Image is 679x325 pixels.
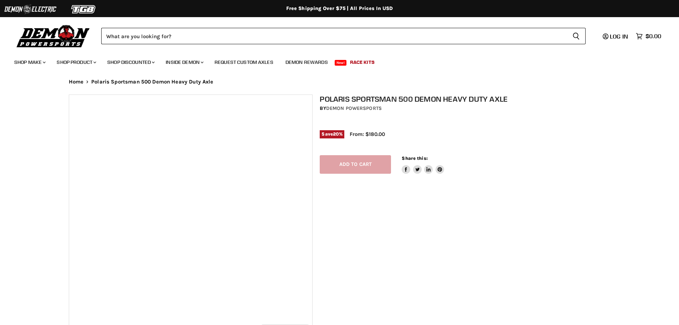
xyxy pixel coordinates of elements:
div: by [320,105,618,112]
a: Inside Demon [160,55,208,70]
span: New! [335,60,347,66]
span: Log in [610,33,628,40]
button: Search [567,28,586,44]
a: Race Kits [345,55,380,70]
a: Log in [600,33,632,40]
span: From: $180.00 [350,131,385,137]
a: Request Custom Axles [209,55,279,70]
span: Polaris Sportsman 500 Demon Heavy Duty Axle [91,79,213,85]
a: Demon Powersports [326,105,382,111]
span: 20 [333,131,339,137]
img: TGB Logo 2 [57,2,110,16]
a: Demon Rewards [280,55,333,70]
h1: Polaris Sportsman 500 Demon Heavy Duty Axle [320,95,618,103]
input: Search [101,28,567,44]
span: Share this: [402,156,427,161]
img: Demon Powersports [14,23,92,49]
a: Shop Product [51,55,101,70]
span: Save % [320,130,344,138]
a: $0.00 [632,31,665,41]
a: Shop Discounted [102,55,159,70]
div: Free Shipping Over $75 | All Prices In USD [55,5,625,12]
ul: Main menu [9,52,659,70]
a: Shop Make [9,55,50,70]
aside: Share this: [402,155,444,174]
nav: Breadcrumbs [55,79,625,85]
a: Home [69,79,84,85]
span: $0.00 [645,33,661,40]
form: Product [101,28,586,44]
img: Demon Electric Logo 2 [4,2,57,16]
